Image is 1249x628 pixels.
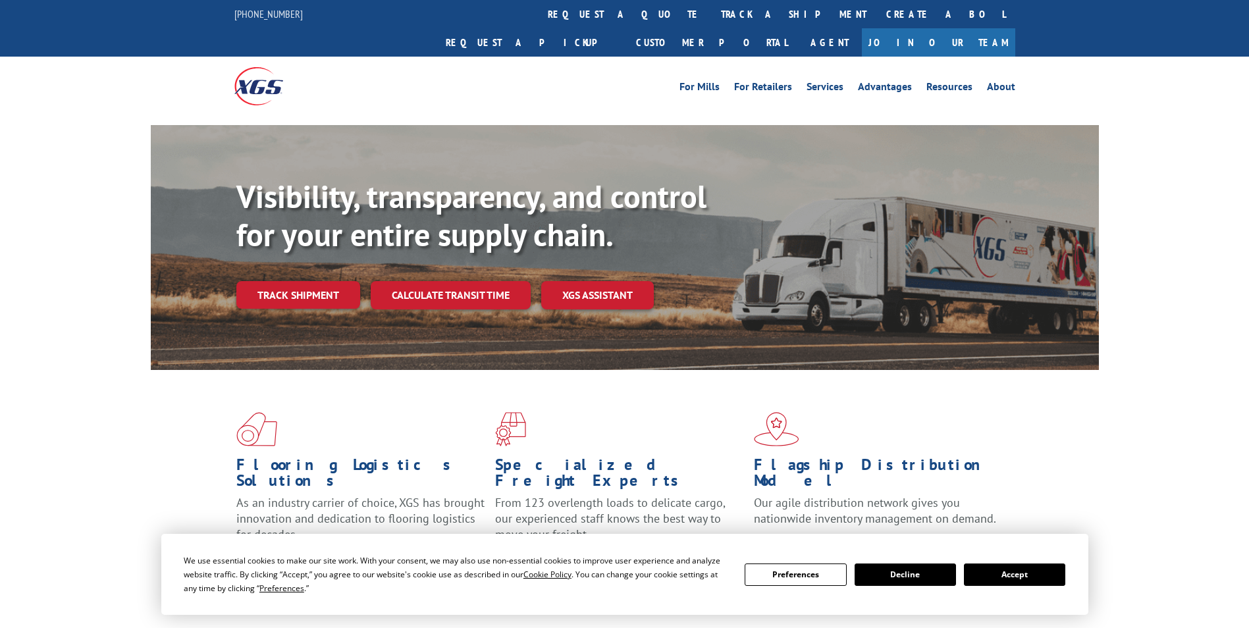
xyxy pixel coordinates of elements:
span: As an industry carrier of choice, XGS has brought innovation and dedication to flooring logistics... [236,495,485,542]
a: Join Our Team [862,28,1015,57]
h1: Flooring Logistics Solutions [236,457,485,495]
div: We use essential cookies to make our site work. With your consent, we may also use non-essential ... [184,554,729,595]
img: xgs-icon-total-supply-chain-intelligence-red [236,412,277,446]
span: Our agile distribution network gives you nationwide inventory management on demand. [754,495,996,526]
a: Resources [926,82,972,96]
a: XGS ASSISTANT [541,281,654,309]
a: [PHONE_NUMBER] [234,7,303,20]
img: xgs-icon-focused-on-flooring-red [495,412,526,446]
a: Agent [797,28,862,57]
a: For Mills [679,82,720,96]
div: Cookie Consent Prompt [161,534,1088,615]
a: Track shipment [236,281,360,309]
button: Accept [964,563,1065,586]
img: xgs-icon-flagship-distribution-model-red [754,412,799,446]
h1: Specialized Freight Experts [495,457,744,495]
a: Calculate transit time [371,281,531,309]
a: Services [807,82,843,96]
a: Advantages [858,82,912,96]
p: From 123 overlength loads to delicate cargo, our experienced staff knows the best way to move you... [495,495,744,554]
b: Visibility, transparency, and control for your entire supply chain. [236,176,706,255]
span: Cookie Policy [523,569,571,580]
span: Preferences [259,583,304,594]
button: Preferences [745,563,846,586]
a: For Retailers [734,82,792,96]
h1: Flagship Distribution Model [754,457,1003,495]
a: About [987,82,1015,96]
button: Decline [855,563,956,586]
a: Request a pickup [436,28,626,57]
a: Customer Portal [626,28,797,57]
